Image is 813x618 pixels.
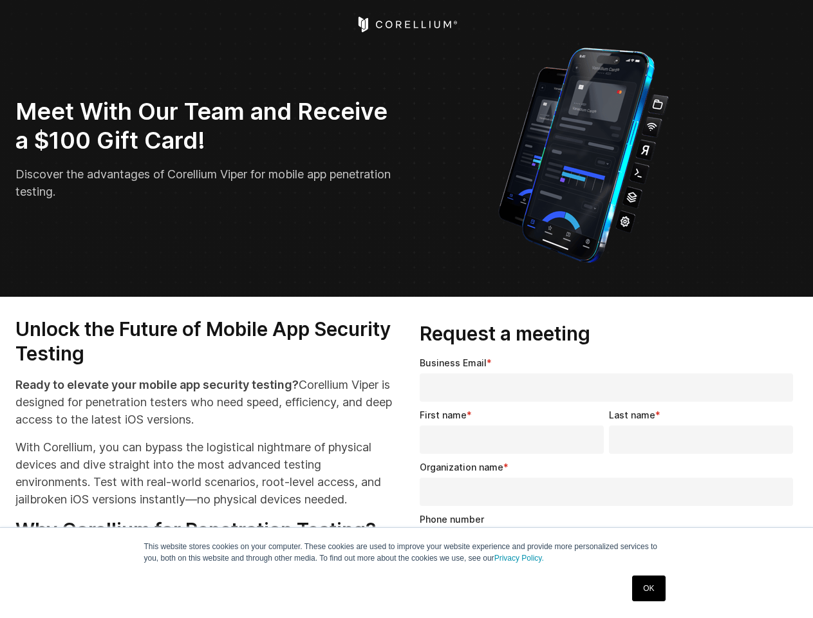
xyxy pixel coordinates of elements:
[355,17,458,32] a: Corellium Home
[487,41,680,266] img: Corellium_VIPER_Hero_1_1x
[420,357,487,368] span: Business Email
[632,576,665,601] a: OK
[420,514,484,525] span: Phone number
[609,409,655,420] span: Last name
[15,97,398,155] h2: Meet With Our Team and Receive a $100 Gift Card!
[420,462,503,473] span: Organization name
[15,438,394,508] p: With Corellium, you can bypass the logistical nightmare of physical devices and dive straight int...
[15,376,394,428] p: Corellium Viper is designed for penetration testers who need speed, efficiency, and deep access t...
[15,378,299,391] strong: Ready to elevate your mobile app security testing?
[420,322,798,346] h3: Request a meeting
[494,554,544,563] a: Privacy Policy.
[15,518,394,543] h3: Why Corellium for Penetration Testing?
[15,317,394,366] h3: Unlock the Future of Mobile App Security Testing
[15,167,391,198] span: Discover the advantages of Corellium Viper for mobile app penetration testing.
[420,409,467,420] span: First name
[144,541,669,564] p: This website stores cookies on your computer. These cookies are used to improve your website expe...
